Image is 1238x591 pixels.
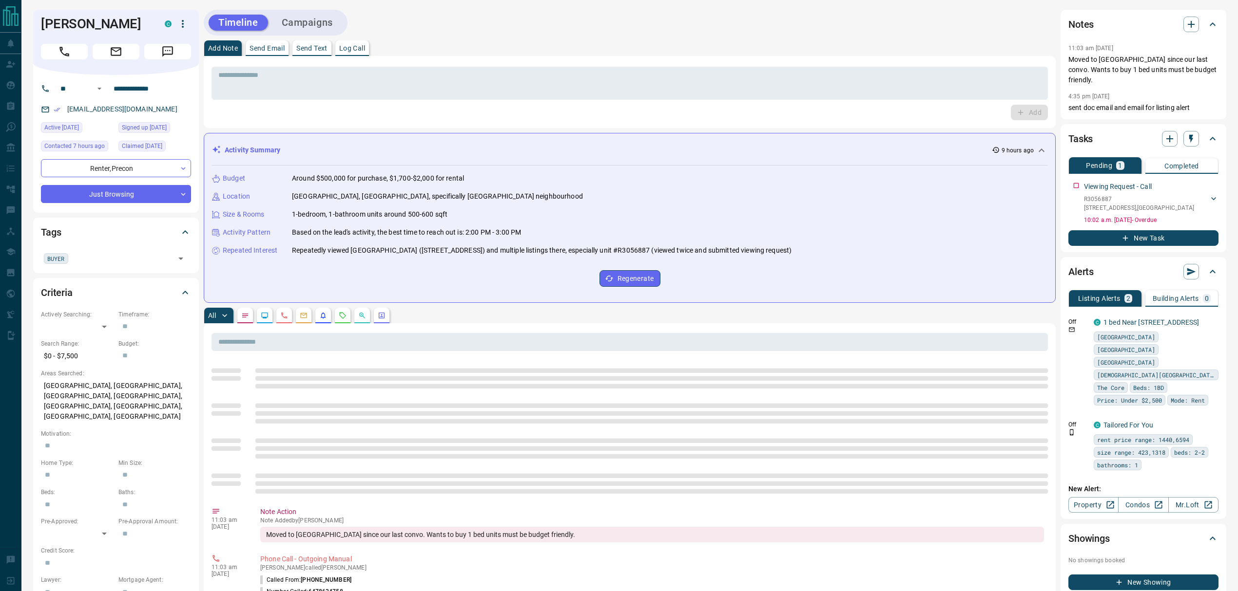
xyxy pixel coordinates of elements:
[1174,447,1205,457] span: beds: 2-2
[1068,127,1219,150] div: Tasks
[94,83,105,94] button: Open
[118,517,191,526] p: Pre-Approval Amount:
[260,507,1044,517] p: Note Action
[1068,230,1219,246] button: New Task
[260,527,1044,542] div: Moved to [GEOGRAPHIC_DATA] since our last convo. Wants to buy 1 bed units must be budget friendly.
[144,44,191,59] span: Message
[118,310,191,319] p: Timeframe:
[1068,326,1075,333] svg: Email
[1097,357,1155,367] span: [GEOGRAPHIC_DATA]
[260,517,1044,524] p: Note Added by [PERSON_NAME]
[1097,460,1138,470] span: bathrooms: 1
[260,554,1044,564] p: Phone Call - Outgoing Manual
[41,339,114,348] p: Search Range:
[44,123,79,132] span: Active [DATE]
[1103,421,1153,429] a: Tailored For You
[1094,319,1101,326] div: condos.ca
[212,564,246,571] p: 11:03 am
[1068,45,1113,52] p: 11:03 am [DATE]
[118,575,191,584] p: Mortgage Agent:
[1086,162,1112,169] p: Pending
[1097,370,1215,380] span: [DEMOGRAPHIC_DATA][GEOGRAPHIC_DATA]
[1068,93,1110,100] p: 4:35 pm [DATE]
[41,221,191,244] div: Tags
[1068,574,1219,590] button: New Showing
[1097,332,1155,342] span: [GEOGRAPHIC_DATA]
[1068,497,1119,513] a: Property
[41,185,191,203] div: Just Browsing
[261,312,269,319] svg: Lead Browsing Activity
[1068,17,1094,32] h2: Notes
[1002,146,1034,155] p: 9 hours ago
[301,576,351,583] span: [PHONE_NUMBER]
[174,252,188,265] button: Open
[250,45,285,52] p: Send Email
[41,378,191,425] p: [GEOGRAPHIC_DATA], [GEOGRAPHIC_DATA], [GEOGRAPHIC_DATA], [GEOGRAPHIC_DATA], [GEOGRAPHIC_DATA], [G...
[1097,345,1155,354] span: [GEOGRAPHIC_DATA]
[41,575,114,584] p: Lawyer:
[1118,162,1122,169] p: 1
[118,339,191,348] p: Budget:
[292,227,521,238] p: Based on the lead's activity, the best time to reach out is: 2:00 PM - 3:00 PM
[41,546,191,555] p: Credit Score:
[1068,527,1219,550] div: Showings
[41,429,191,438] p: Motivation:
[118,459,191,467] p: Min Size:
[41,122,114,136] div: Sun Oct 12 2025
[339,45,365,52] p: Log Call
[41,281,191,304] div: Criteria
[223,173,245,184] p: Budget
[212,523,246,530] p: [DATE]
[1164,163,1199,169] p: Completed
[1068,484,1219,494] p: New Alert:
[41,285,73,300] h2: Criteria
[1097,383,1124,392] span: The Core
[41,16,150,32] h1: [PERSON_NAME]
[212,141,1047,159] div: Activity Summary9 hours ago
[1103,318,1199,326] a: 1 bed Near [STREET_ADDRESS]
[1168,497,1219,513] a: Mr.Loft
[122,141,162,151] span: Claimed [DATE]
[292,173,464,184] p: Around $500,000 for purchase, $1,700-$2,000 for rental
[292,191,583,202] p: [GEOGRAPHIC_DATA], [GEOGRAPHIC_DATA], specifically [GEOGRAPHIC_DATA] neighbourhood
[241,312,249,319] svg: Notes
[225,145,280,155] p: Activity Summary
[41,224,61,240] h2: Tags
[1171,395,1205,405] span: Mode: Rent
[1094,422,1101,428] div: condos.ca
[41,159,191,177] div: Renter , Precon
[47,254,65,263] span: BUYER
[1084,203,1194,212] p: [STREET_ADDRESS] , [GEOGRAPHIC_DATA]
[1097,395,1162,405] span: Price: Under $2,500
[122,123,167,132] span: Signed up [DATE]
[1126,295,1130,302] p: 2
[54,106,60,113] svg: Email Verified
[319,312,327,319] svg: Listing Alerts
[44,141,105,151] span: Contacted 7 hours ago
[118,141,191,154] div: Fri Apr 12 2024
[1084,182,1152,192] p: Viewing Request - Call
[272,15,343,31] button: Campaigns
[1133,383,1164,392] span: Beds: 1BD
[118,122,191,136] div: Wed Jun 08 2022
[280,312,288,319] svg: Calls
[1068,55,1219,85] p: Moved to [GEOGRAPHIC_DATA] since our last convo. Wants to buy 1 bed units must be budget friendly.
[212,517,246,523] p: 11:03 am
[1068,260,1219,283] div: Alerts
[292,245,792,256] p: Repeatedly viewed [GEOGRAPHIC_DATA] ([STREET_ADDRESS]) and multiple listings there, especially un...
[1084,193,1219,214] div: R3056887[STREET_ADDRESS],[GEOGRAPHIC_DATA]
[378,312,386,319] svg: Agent Actions
[41,310,114,319] p: Actively Searching:
[41,459,114,467] p: Home Type:
[118,488,191,497] p: Baths:
[600,270,660,287] button: Regenerate
[41,44,88,59] span: Call
[1097,447,1165,457] span: size range: 423,1318
[260,575,351,584] p: Called From:
[1153,295,1199,302] p: Building Alerts
[1068,264,1094,279] h2: Alerts
[1068,556,1219,565] p: No showings booked
[67,105,177,113] a: [EMAIL_ADDRESS][DOMAIN_NAME]
[292,209,447,220] p: 1-bedroom, 1-bathroom units around 500-600 sqft
[1068,429,1075,436] svg: Push Notification Only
